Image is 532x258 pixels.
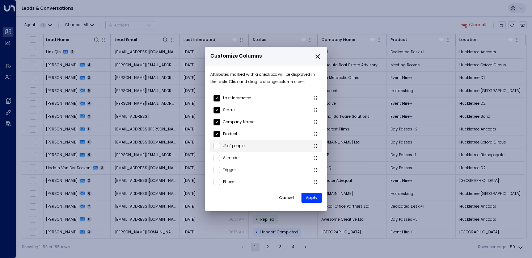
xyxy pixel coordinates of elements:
[223,166,236,174] p: Trigger
[223,130,237,138] p: Product
[274,192,299,203] button: Cancel
[223,107,236,114] p: Status
[223,95,252,102] p: Last Interacted
[314,53,321,60] button: close
[301,193,322,203] button: Apply
[223,142,245,150] p: # of people
[210,71,322,86] p: Attributes marked with a checkbox will be displayed in the table. Click and drag to change column...
[210,52,262,60] span: Customize Columns
[223,154,238,162] p: AI mode
[223,178,235,186] p: Phone
[223,118,254,126] p: Company Name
